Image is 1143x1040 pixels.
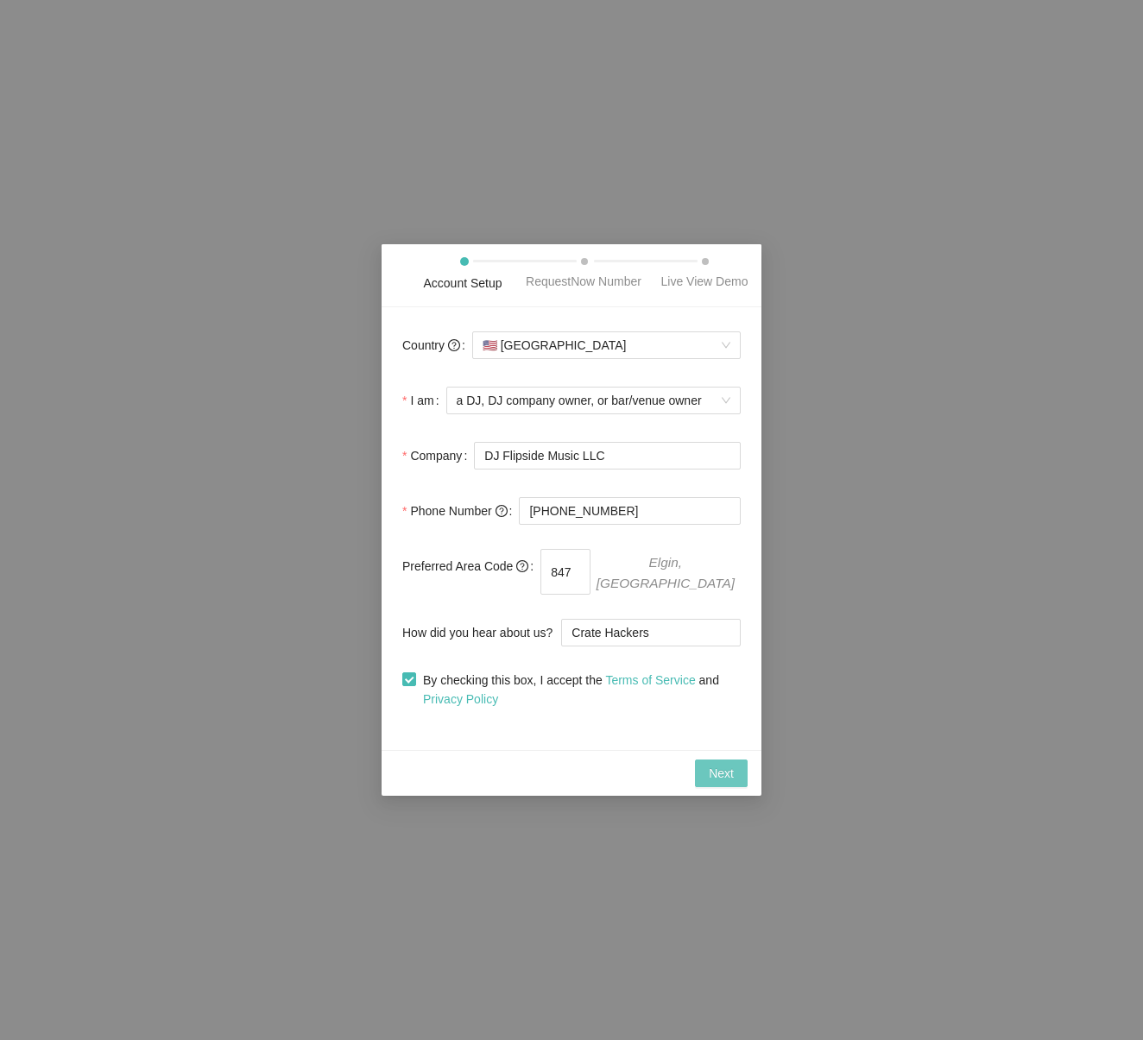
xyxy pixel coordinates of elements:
a: Terms of Service [605,673,695,687]
label: I am [402,383,446,418]
span: question-circle [448,339,460,351]
span: By checking this box, I accept the and [416,671,741,709]
span: Phone Number [410,501,507,520]
span: Elgin, [GEOGRAPHIC_DATA] [590,549,741,594]
a: Privacy Policy [423,692,498,706]
input: Company [474,442,741,470]
input: How did you hear about us? [561,619,741,646]
span: a DJ, DJ company owner, or bar/venue owner [457,388,730,413]
span: [GEOGRAPHIC_DATA] [483,332,730,358]
div: Account Setup [423,274,502,293]
label: Company [402,438,474,473]
label: How did you hear about us? [402,615,561,650]
span: question-circle [516,560,528,572]
div: RequestNow Number [526,272,641,291]
div: Live View Demo [661,272,748,291]
span: Preferred Area Code [402,557,528,576]
span: question-circle [496,505,508,517]
span: Country [402,336,460,355]
button: Next [695,760,748,787]
span: Next [709,764,734,783]
span: 🇺🇸 [483,338,497,352]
